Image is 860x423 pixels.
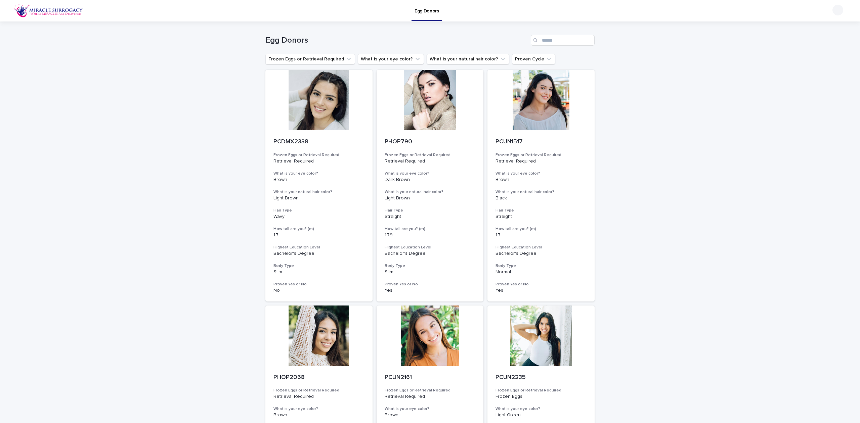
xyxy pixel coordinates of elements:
[496,171,587,176] h3: What is your eye color?
[358,54,424,64] button: What is your eye color?
[273,263,364,269] h3: Body Type
[273,245,364,250] h3: Highest Education Level
[385,152,476,158] h3: Frozen Eggs or Retrieval Required
[273,208,364,213] h3: Hair Type
[512,54,555,64] button: Proven Cycle
[496,412,587,418] p: Light Green
[385,177,476,183] p: Dark Brown
[496,282,587,287] h3: Proven Yes or No
[273,406,364,412] h3: What is your eye color?
[496,232,587,238] p: 1.7
[385,171,476,176] h3: What is your eye color?
[496,269,587,275] p: Normal
[273,195,364,201] p: Light Brown
[496,394,587,399] p: Frozen Eggs
[273,269,364,275] p: Slim
[531,35,595,46] input: Search
[273,171,364,176] h3: What is your eye color?
[496,158,587,164] p: Retrieval Required
[385,158,476,164] p: Retrieval Required
[496,288,587,293] p: Yes
[385,263,476,269] h3: Body Type
[496,263,587,269] h3: Body Type
[496,251,587,256] p: Bachelor's Degree
[273,158,364,164] p: Retrieval Required
[385,374,476,381] p: PCUN2161
[265,70,373,301] a: PCDMX2338Frozen Eggs or Retrieval RequiredRetrieval RequiredWhat is your eye color?BrownWhat is y...
[273,152,364,158] h3: Frozen Eggs or Retrieval Required
[496,388,587,393] h3: Frozen Eggs or Retrieval Required
[385,388,476,393] h3: Frozen Eggs or Retrieval Required
[496,374,587,381] p: PCUN2235
[427,54,509,64] button: What is your natural hair color?
[496,226,587,232] h3: How tall are you? (m)
[496,152,587,158] h3: Frozen Eggs or Retrieval Required
[273,374,364,381] p: PHOP2068
[385,251,476,256] p: Bachelor's Degree
[496,189,587,195] h3: What is your natural hair color?
[273,214,364,220] p: Wavy
[13,4,83,17] img: OiFFDOGZQuirLhrlO1ag
[273,282,364,287] h3: Proven Yes or No
[385,226,476,232] h3: How tall are you? (m)
[385,288,476,293] p: Yes
[496,245,587,250] h3: Highest Education Level
[385,412,476,418] p: Brown
[273,232,364,238] p: 1.7
[273,177,364,183] p: Brown
[496,177,587,183] p: Brown
[385,394,476,399] p: Retrieval Required
[273,388,364,393] h3: Frozen Eggs or Retrieval Required
[385,232,476,238] p: 1.79
[385,214,476,220] p: Straight
[385,245,476,250] h3: Highest Education Level
[273,288,364,293] p: No
[385,406,476,412] h3: What is your eye color?
[487,70,595,301] a: PCUN1517Frozen Eggs or Retrieval RequiredRetrieval RequiredWhat is your eye color?BrownWhat is yo...
[496,214,587,220] p: Straight
[273,394,364,399] p: Retrieval Required
[496,195,587,201] p: Black
[496,138,587,146] p: PCUN1517
[265,36,528,45] h1: Egg Donors
[385,282,476,287] h3: Proven Yes or No
[385,208,476,213] h3: Hair Type
[273,412,364,418] p: Brown
[377,70,484,301] a: PHOP790Frozen Eggs or Retrieval RequiredRetrieval RequiredWhat is your eye color?Dark BrownWhat i...
[385,269,476,275] p: Slim
[496,406,587,412] h3: What is your eye color?
[385,189,476,195] h3: What is your natural hair color?
[385,195,476,201] p: Light Brown
[273,189,364,195] h3: What is your natural hair color?
[273,138,364,146] p: PCDMX2338
[273,226,364,232] h3: How tall are you? (m)
[265,54,355,64] button: Frozen Eggs or Retrieval Required
[496,208,587,213] h3: Hair Type
[385,138,476,146] p: PHOP790
[273,251,364,256] p: Bachelor's Degree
